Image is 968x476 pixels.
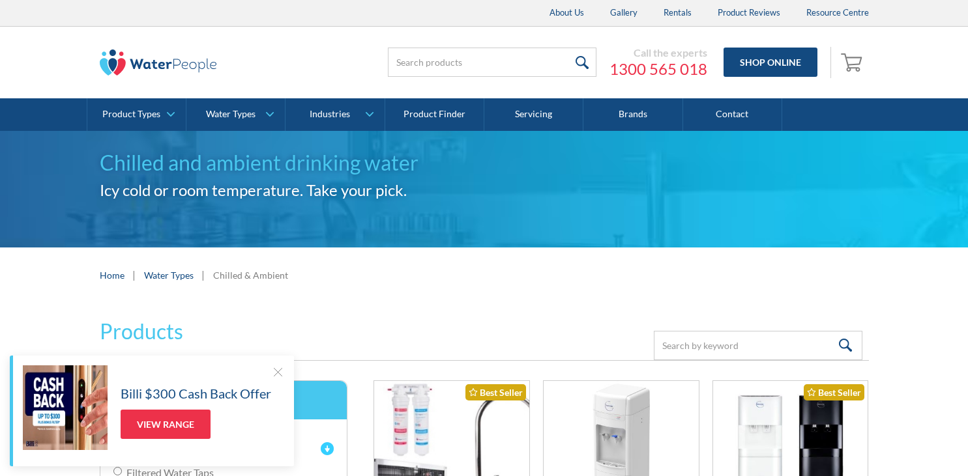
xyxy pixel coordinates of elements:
div: | [131,267,138,283]
div: | [200,267,207,283]
a: Product Finder [385,98,484,131]
a: Open empty cart [838,47,869,78]
h2: Products [100,316,183,347]
a: Contact [683,98,782,131]
input: Search by keyword [654,331,862,360]
a: Water Types [186,98,285,131]
h2: Icy cold or room temperature. Take your pick. [100,178,869,202]
img: Billi $300 Cash Back Offer [23,365,108,450]
input: Filtered Water Taps [113,467,122,475]
a: View Range [121,410,211,439]
h5: Billi $300 Cash Back Offer [121,384,271,403]
h1: Chilled and ambient drinking water [100,147,869,178]
a: Industries [286,98,384,131]
div: Product Types [102,109,160,120]
img: The Water People [100,49,217,76]
div: Industries [310,109,350,120]
a: Shop Online [724,48,817,77]
img: shopping cart [841,51,866,72]
div: Call the experts [609,46,707,59]
div: Chilled & Ambient [213,268,288,282]
a: Product Types [87,98,186,131]
div: Best Seller [465,384,526,400]
a: 1300 565 018 [609,59,707,79]
div: Best Seller [804,384,864,400]
div: Water Types [206,109,256,120]
a: Home [100,268,125,282]
a: Water Types [144,268,194,282]
a: Servicing [484,98,583,131]
a: Brands [583,98,682,131]
input: Search products [388,48,596,77]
